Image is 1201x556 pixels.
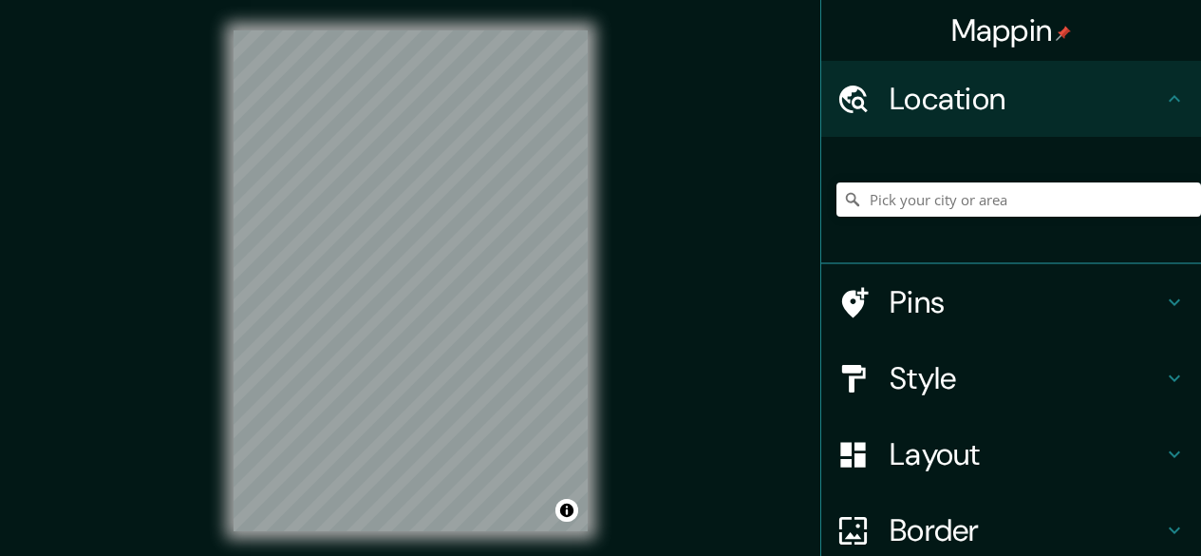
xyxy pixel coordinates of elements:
button: Toggle attribution [555,499,578,522]
img: pin-icon.png [1056,26,1071,41]
h4: Layout [890,435,1163,473]
div: Layout [821,416,1201,492]
h4: Mappin [951,11,1072,49]
canvas: Map [234,30,588,531]
div: Pins [821,264,1201,340]
h4: Pins [890,283,1163,321]
h4: Border [890,511,1163,549]
div: Location [821,61,1201,137]
h4: Style [890,359,1163,397]
input: Pick your city or area [836,182,1201,217]
div: Style [821,340,1201,416]
h4: Location [890,80,1163,118]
